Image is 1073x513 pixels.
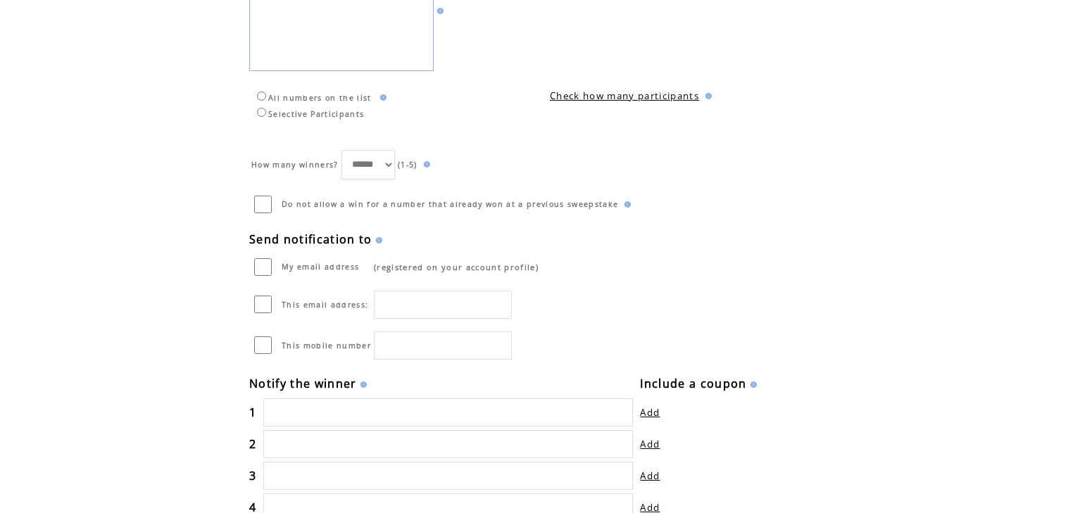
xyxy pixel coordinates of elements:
span: 1 [249,405,256,420]
img: help.gif [702,93,712,99]
span: Notify the winner [249,376,357,391]
span: (1-5) [398,160,418,170]
span: Do not allow a win for a number that already won at a previous sweepstake [282,199,618,209]
label: Selective Participants [253,109,364,119]
span: 3 [249,468,256,483]
span: My email address [282,262,359,272]
img: help.gif [377,94,387,101]
span: This email address: [282,300,368,310]
a: Add [640,469,660,482]
input: All numbers on the list [257,91,266,101]
img: help.gif [420,161,430,167]
img: help.gif [747,381,757,388]
a: Add [640,438,660,450]
a: Check how many participants [550,89,699,102]
input: Selective Participants [257,108,266,117]
span: 2 [249,436,256,452]
img: help.gif [621,201,631,208]
a: Add [640,406,660,419]
span: Send notification to [249,232,372,247]
img: help.gif [357,381,367,388]
label: All numbers on the list [253,93,372,103]
img: help.gif [372,237,382,243]
img: help.gif [434,8,444,14]
span: (registered on your account profile) [374,262,539,272]
span: This mobile number [282,341,371,350]
span: Include a coupon [640,376,746,391]
span: How many winners? [251,160,339,170]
